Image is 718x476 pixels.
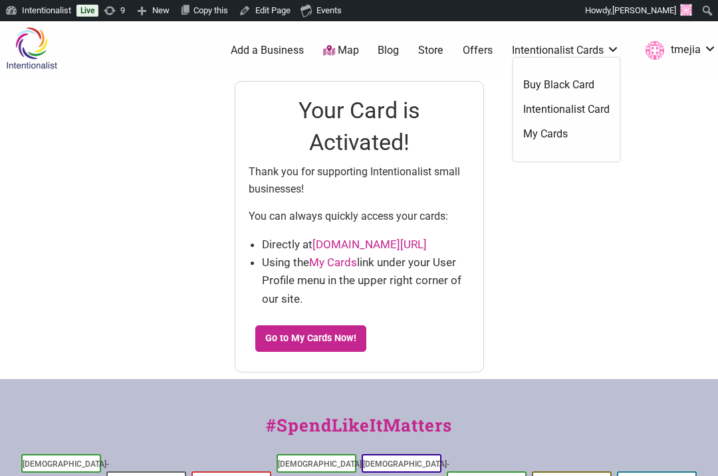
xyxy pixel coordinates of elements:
a: Offers [463,43,493,58]
a: Buy Black Card [523,78,610,92]
a: [DOMAIN_NAME][URL] [312,238,427,251]
p: Thank you for supporting Intentionalist small businesses! [249,163,470,197]
a: Add a Business [231,43,304,58]
a: My Cards [523,127,610,141]
a: Map [323,43,359,58]
li: Using the link under your User Profile menu in the upper right corner of our site. [262,254,470,308]
a: Intentionalist Card [523,102,610,117]
a: tmejia [639,39,717,62]
h1: Your Card is Activated! [249,95,470,158]
a: Store [418,43,443,58]
a: Blog [378,43,399,58]
li: Directly at [262,236,470,254]
a: Go to My Cards Now! [255,325,367,352]
a: My Cards [309,256,357,269]
p: You can always quickly access your cards: [249,208,470,225]
a: Live [76,5,98,17]
a: Intentionalist Cards [512,43,620,58]
span: [PERSON_NAME] [612,5,676,15]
